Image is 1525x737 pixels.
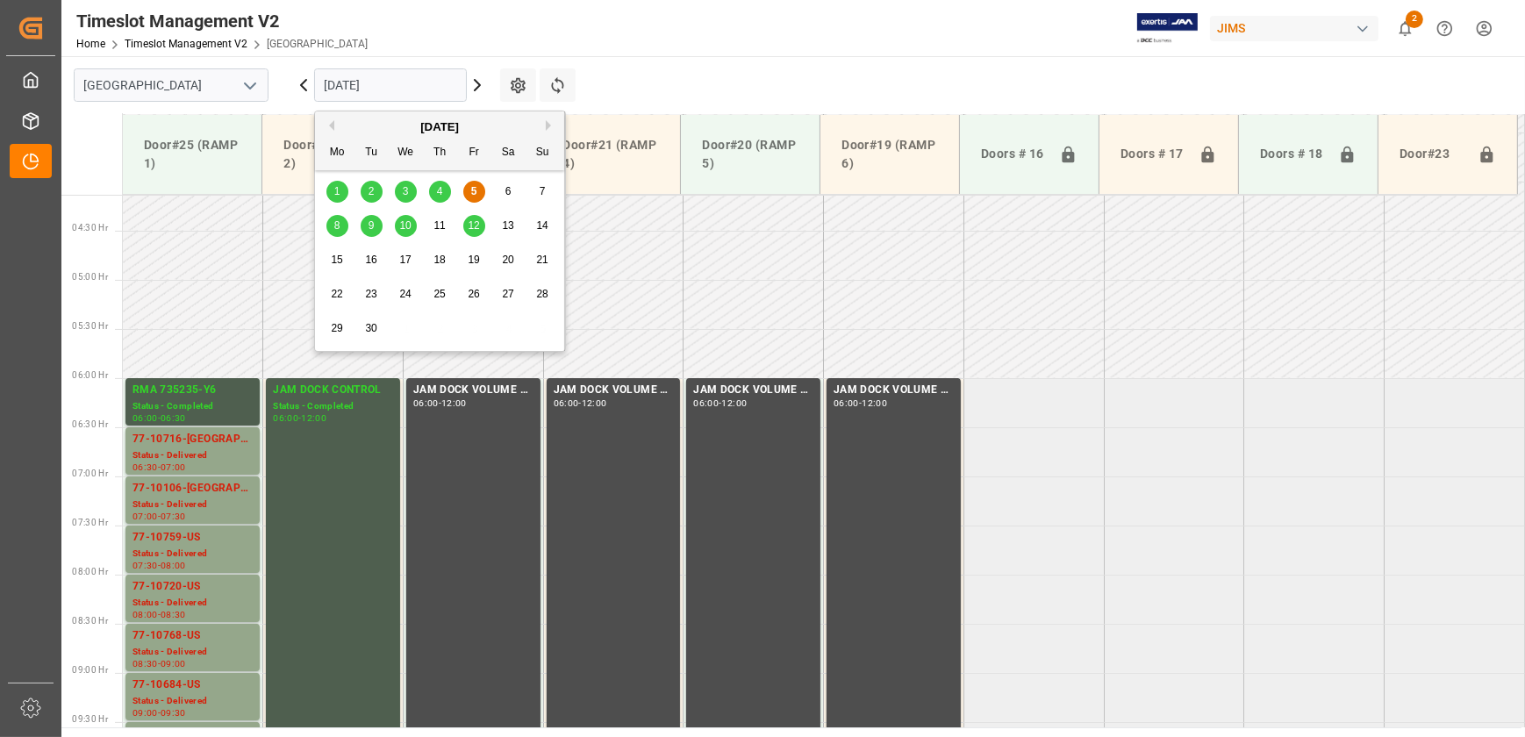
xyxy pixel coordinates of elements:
span: 12 [468,219,479,232]
a: Timeslot Management V2 [125,38,247,50]
div: - [158,709,161,717]
span: 9 [369,219,375,232]
div: JAM DOCK VOLUME CONTROL [834,382,954,399]
span: 13 [502,219,513,232]
div: Choose Friday, September 19th, 2025 [463,249,485,271]
span: 27 [502,288,513,300]
span: 29 [331,322,342,334]
div: Door#21 (RAMP 4) [555,129,666,180]
div: 12:00 [441,399,467,407]
div: Door#19 (RAMP 6) [834,129,945,180]
div: Choose Saturday, September 13th, 2025 [498,215,519,237]
span: 14 [536,219,548,232]
div: JAM DOCK CONTROL [273,382,393,399]
div: Status - Delivered [132,596,253,611]
div: Choose Sunday, September 14th, 2025 [532,215,554,237]
div: 06:00 [554,399,579,407]
div: 08:30 [132,660,158,668]
button: Previous Month [324,120,334,131]
div: Choose Monday, September 8th, 2025 [326,215,348,237]
span: 28 [536,288,548,300]
div: - [158,611,161,619]
div: 12:00 [722,399,748,407]
div: Th [429,142,451,164]
div: - [158,463,161,471]
span: 09:00 Hr [72,665,108,675]
div: Sa [498,142,519,164]
div: Choose Thursday, September 18th, 2025 [429,249,451,271]
div: 07:30 [132,562,158,569]
div: 09:00 [132,709,158,717]
div: Choose Tuesday, September 30th, 2025 [361,318,383,340]
span: 18 [433,254,445,266]
div: 77-10716-[GEOGRAPHIC_DATA] [132,431,253,448]
span: 2 [369,185,375,197]
a: Home [76,38,105,50]
div: RMA 735235-Y6 [132,382,253,399]
span: 19 [468,254,479,266]
div: Status - Delivered [132,645,253,660]
span: 09:30 Hr [72,714,108,724]
div: 06:00 [273,414,298,422]
span: 17 [399,254,411,266]
div: Choose Monday, September 22nd, 2025 [326,283,348,305]
span: 6 [505,185,512,197]
div: Doors # 18 [1253,138,1331,171]
div: Choose Tuesday, September 23rd, 2025 [361,283,383,305]
div: Choose Saturday, September 20th, 2025 [498,249,519,271]
span: 10 [399,219,411,232]
div: 12:00 [582,399,607,407]
button: Next Month [546,120,556,131]
span: 11 [433,219,445,232]
input: DD.MM.YYYY [314,68,467,102]
div: 09:00 [161,660,186,668]
div: - [439,399,441,407]
button: Help Center [1425,9,1464,48]
span: 5 [471,185,477,197]
div: Choose Monday, September 15th, 2025 [326,249,348,271]
button: show 2 new notifications [1385,9,1425,48]
div: Door#20 (RAMP 5) [695,129,805,180]
div: Choose Tuesday, September 2nd, 2025 [361,181,383,203]
div: Door#23 [1393,138,1471,171]
div: 07:00 [161,463,186,471]
div: 06:30 [161,414,186,422]
div: Choose Thursday, September 4th, 2025 [429,181,451,203]
div: JIMS [1210,16,1378,41]
button: open menu [236,72,262,99]
div: - [859,399,862,407]
span: 1 [334,185,340,197]
div: - [158,660,161,668]
div: 07:00 [132,512,158,520]
div: 77-10106-[GEOGRAPHIC_DATA] [132,480,253,497]
div: 08:30 [161,611,186,619]
div: Mo [326,142,348,164]
div: Choose Wednesday, September 3rd, 2025 [395,181,417,203]
span: 08:00 Hr [72,567,108,576]
div: Status - Delivered [132,547,253,562]
div: 77-10684-US [132,676,253,694]
span: 23 [365,288,376,300]
span: 04:30 Hr [72,223,108,233]
div: Su [532,142,554,164]
div: 77-10768-US [132,627,253,645]
div: JAM DOCK VOLUME CONTROL [554,382,674,399]
div: Choose Tuesday, September 16th, 2025 [361,249,383,271]
div: Status - Delivered [132,497,253,512]
span: 21 [536,254,548,266]
div: 06:00 [413,399,439,407]
div: - [578,399,581,407]
div: - [719,399,721,407]
div: We [395,142,417,164]
span: 07:30 Hr [72,518,108,527]
div: Choose Saturday, September 6th, 2025 [498,181,519,203]
span: 06:00 Hr [72,370,108,380]
div: Status - Delivered [132,448,253,463]
div: 06:00 [132,414,158,422]
input: Type to search/select [74,68,268,102]
span: 22 [331,288,342,300]
div: Doors # 17 [1113,138,1192,171]
span: 08:30 Hr [72,616,108,626]
button: JIMS [1210,11,1385,45]
span: 7 [540,185,546,197]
